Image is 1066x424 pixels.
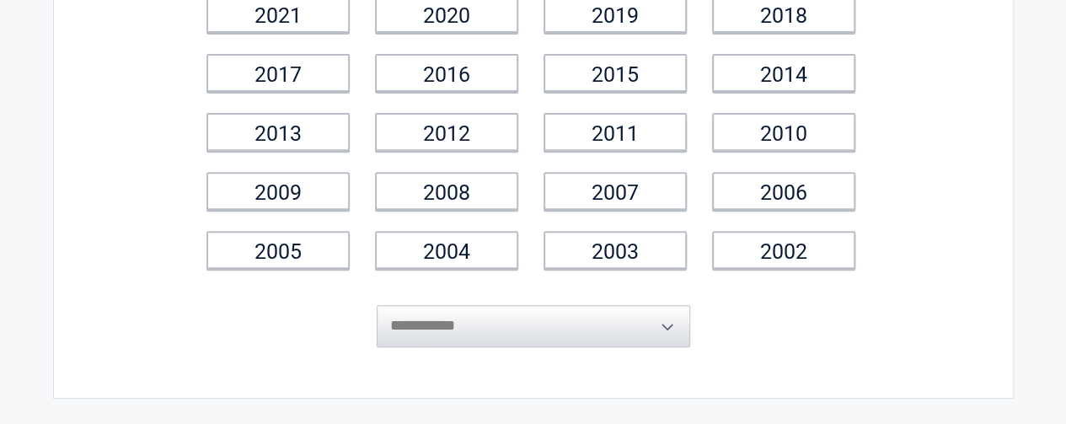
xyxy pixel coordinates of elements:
a: 2009 [206,172,350,210]
a: 2008 [375,172,518,210]
a: 2016 [375,54,518,92]
a: 2007 [544,172,687,210]
a: 2015 [544,54,687,92]
a: 2014 [712,54,855,92]
a: 2011 [544,113,687,151]
a: 2002 [712,231,855,269]
a: 2017 [206,54,350,92]
a: 2012 [375,113,518,151]
a: 2004 [375,231,518,269]
a: 2010 [712,113,855,151]
a: 2006 [712,172,855,210]
a: 2003 [544,231,687,269]
a: 2013 [206,113,350,151]
a: 2005 [206,231,350,269]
